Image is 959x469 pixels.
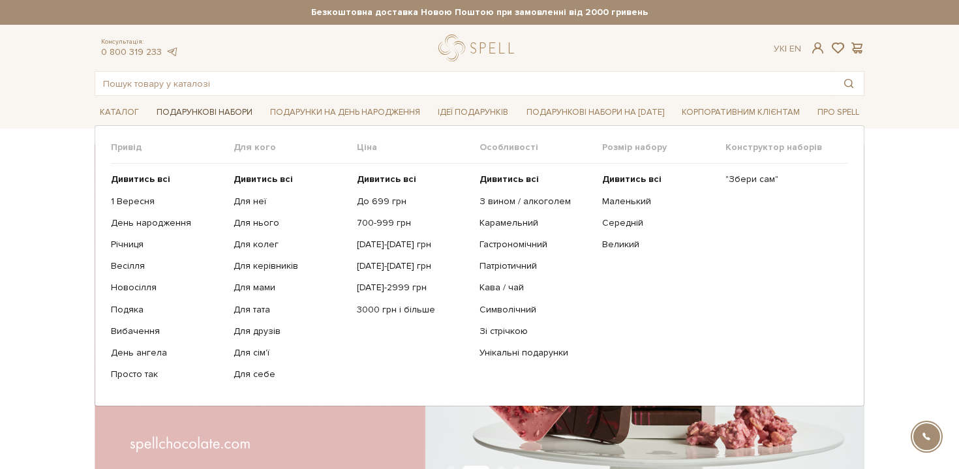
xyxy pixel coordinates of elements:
[789,43,801,54] a: En
[111,347,224,359] a: День ангела
[234,325,346,337] a: Для друзів
[479,239,592,250] a: Гастрономічний
[602,217,715,229] a: Середній
[479,347,592,359] a: Унікальні подарунки
[602,196,715,207] a: Маленький
[479,196,592,207] a: З вином / алкоголем
[234,239,346,250] a: Для колег
[151,102,258,123] a: Подарункові набори
[357,174,416,185] b: Дивитись всі
[111,325,224,337] a: Вибачення
[357,174,470,185] a: Дивитись всі
[111,174,170,185] b: Дивитись всі
[677,101,805,123] a: Корпоративним клієнтам
[101,38,178,46] span: Консультація:
[95,72,834,95] input: Пошук товару у каталозі
[111,142,234,153] span: Привід
[234,174,346,185] a: Дивитись всі
[111,217,224,229] a: День народження
[479,304,592,316] a: Символічний
[234,304,346,316] a: Для тата
[602,142,725,153] span: Розмір набору
[95,7,864,18] strong: Безкоштовна доставка Новою Поштою при замовленні від 2000 гривень
[479,142,602,153] span: Особливості
[774,43,801,55] div: Ук
[812,102,864,123] a: Про Spell
[234,196,346,207] a: Для неї
[602,174,715,185] a: Дивитись всі
[479,325,592,337] a: Зі стрічкою
[479,174,539,185] b: Дивитись всі
[95,102,144,123] a: Каталог
[357,196,470,207] a: До 699 грн
[111,282,224,294] a: Новосілля
[357,239,470,250] a: [DATE]-[DATE] грн
[111,174,224,185] a: Дивитись всі
[834,72,864,95] button: Пошук товару у каталозі
[357,260,470,272] a: [DATE]-[DATE] грн
[785,43,787,54] span: |
[521,101,669,123] a: Подарункові набори на [DATE]
[479,174,592,185] a: Дивитись всі
[479,260,592,272] a: Патріотичний
[602,174,662,185] b: Дивитись всі
[357,142,479,153] span: Ціна
[479,217,592,229] a: Карамельний
[265,102,425,123] a: Подарунки на День народження
[234,282,346,294] a: Для мами
[111,304,224,316] a: Подяка
[234,369,346,380] a: Для себе
[357,282,470,294] a: [DATE]-2999 грн
[234,217,346,229] a: Для нього
[234,260,346,272] a: Для керівників
[165,46,178,57] a: telegram
[479,282,592,294] a: Кава / чай
[234,174,293,185] b: Дивитись всі
[234,347,346,359] a: Для сім'ї
[725,174,838,185] a: "Збери сам"
[725,142,848,153] span: Конструктор наборів
[111,239,224,250] a: Річниця
[111,260,224,272] a: Весілля
[357,304,470,316] a: 3000 грн і більше
[438,35,520,61] a: logo
[101,46,162,57] a: 0 800 319 233
[95,125,864,406] div: Каталог
[234,142,356,153] span: Для кого
[357,217,470,229] a: 700-999 грн
[433,102,513,123] a: Ідеї подарунків
[602,239,715,250] a: Великий
[111,369,224,380] a: Просто так
[111,196,224,207] a: 1 Вересня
